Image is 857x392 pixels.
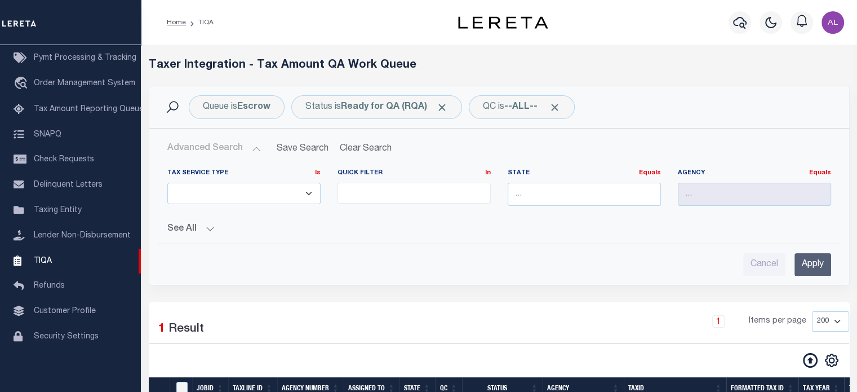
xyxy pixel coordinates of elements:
a: In [485,170,491,176]
span: Pymt Processing & Tracking [34,54,136,62]
span: Taxing Entity [34,206,82,214]
button: Save Search [270,138,335,160]
span: Click to Remove [549,102,561,113]
a: Is [315,170,321,176]
div: QC is [469,95,575,119]
img: svg+xml;base64,PHN2ZyB4bWxucz0iaHR0cDovL3d3dy53My5vcmcvMjAwMC9zdmciIHBvaW50ZXItZXZlbnRzPSJub25lIi... [822,11,844,34]
input: Apply [794,253,831,276]
input: ... [508,183,661,206]
label: Result [168,320,204,338]
label: Tax Service Type [167,169,321,178]
div: Status is [291,95,462,119]
img: logo-dark.svg [458,16,548,29]
button: Advanced Search [167,138,261,160]
b: Escrow [237,103,270,112]
h5: Taxer Integration - Tax Amount QA Work Queue [149,59,850,72]
label: State [508,169,661,178]
label: Quick Filter [338,169,491,178]
label: Agency [678,169,831,178]
span: Customer Profile [34,307,96,315]
a: Equals [639,170,661,176]
b: Ready for QA (RQA) [341,103,448,112]
div: Queue is [189,95,285,119]
span: Security Settings [34,333,99,341]
span: Lender Non-Disbursement [34,232,131,240]
span: Refunds [34,282,65,290]
a: 1 [712,315,725,328]
input: ... [678,183,831,206]
span: SNAPQ [34,130,61,138]
span: Delinquent Letters [34,181,103,189]
span: Check Requests [34,156,94,164]
a: Equals [809,170,831,176]
li: TIQA [186,17,214,28]
button: See All [167,224,831,235]
span: Tax Amount Reporting Queue [34,105,144,113]
a: Home [167,19,186,26]
button: Clear Search [335,138,397,160]
i: travel_explore [14,77,32,91]
input: Cancel [743,253,785,276]
span: 1 [158,323,165,335]
span: Order Management System [34,80,135,87]
span: TIQA [34,257,52,265]
b: --ALL-- [504,103,538,112]
span: Items per page [749,315,806,328]
span: Click to Remove [436,102,448,113]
